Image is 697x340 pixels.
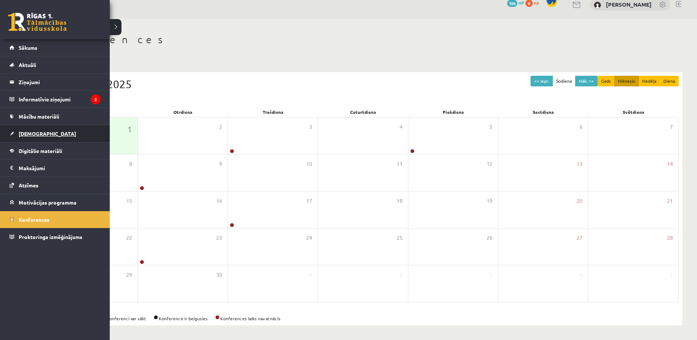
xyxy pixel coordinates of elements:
div: Ceturtdiena [318,107,408,117]
i: 2 [91,94,101,104]
a: Informatīvie ziņojumi2 [10,91,101,108]
span: Atzīmes [19,182,38,188]
span: 16 [216,197,222,205]
button: Mēnesis [614,76,639,86]
a: [DEMOGRAPHIC_DATA] [10,125,101,142]
a: Motivācijas programma [10,194,101,211]
div: Trešdiena [228,107,318,117]
span: 7 [670,123,673,131]
span: 4 [400,123,402,131]
a: Rīgas 1. Tālmācības vidusskola [8,13,67,31]
button: << Iepr. [531,76,553,86]
a: Mācību materiāli [10,108,101,125]
span: Mācību materiāli [19,113,59,120]
span: 18 [397,197,402,205]
span: 28 [667,234,673,242]
div: Konference ir aktīva Konferenci var sākt Konference ir beigusies Konferences laiks nav atnācis [48,315,679,322]
span: 3 [309,123,312,131]
span: 21 [667,197,673,205]
h1: Konferences [44,33,682,46]
legend: Informatīvie ziņojumi [19,91,101,108]
span: Motivācijas programma [19,199,76,206]
span: 1 [309,271,312,279]
span: 20 [577,197,582,205]
a: Maksājumi [10,160,101,176]
div: Septembris 2025 [48,76,679,92]
span: 13 [577,160,582,168]
a: [PERSON_NAME] [606,1,652,8]
span: 15 [126,197,132,205]
button: Diena [660,76,679,86]
span: 1 [127,123,132,135]
span: 10 [306,160,312,168]
span: 23 [216,234,222,242]
a: Konferences [10,211,101,228]
span: 26 [487,234,492,242]
span: 4 [580,271,582,279]
button: Nedēļa [638,76,660,86]
span: 2 [219,123,222,131]
span: Konferences [19,216,49,223]
a: Atzīmes [10,177,101,194]
a: Ziņojumi [10,74,101,90]
span: 27 [577,234,582,242]
span: 5 [670,271,673,279]
span: 12 [487,160,492,168]
a: Aktuāli [10,56,101,73]
button: Šodiena [552,76,576,86]
div: Otrdiena [138,107,228,117]
span: 30 [216,271,222,279]
legend: Ziņojumi [19,74,101,90]
a: Sākums [10,39,101,56]
a: Proktoringa izmēģinājums [10,228,101,245]
span: 3 [490,271,492,279]
span: 17 [306,197,312,205]
span: Aktuāli [19,61,36,68]
img: Laura Maculēviča [594,1,601,9]
div: Sestdiena [498,107,588,117]
span: 24 [306,234,312,242]
span: 11 [397,160,402,168]
span: 25 [397,234,402,242]
button: Nāk. >> [575,76,597,86]
span: 14 [667,160,673,168]
span: 2 [400,271,402,279]
legend: Maksājumi [19,160,101,176]
span: 19 [487,197,492,205]
button: Gads [597,76,615,86]
span: Sākums [19,44,37,51]
span: 22 [126,234,132,242]
div: Svētdiena [589,107,679,117]
span: [DEMOGRAPHIC_DATA] [19,130,76,137]
span: 5 [490,123,492,131]
span: Digitālie materiāli [19,147,62,154]
div: Piekdiena [408,107,498,117]
a: Digitālie materiāli [10,142,101,159]
span: 29 [126,271,132,279]
span: 9 [219,160,222,168]
span: Proktoringa izmēģinājums [19,233,82,240]
span: 8 [129,160,132,168]
span: 6 [580,123,582,131]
